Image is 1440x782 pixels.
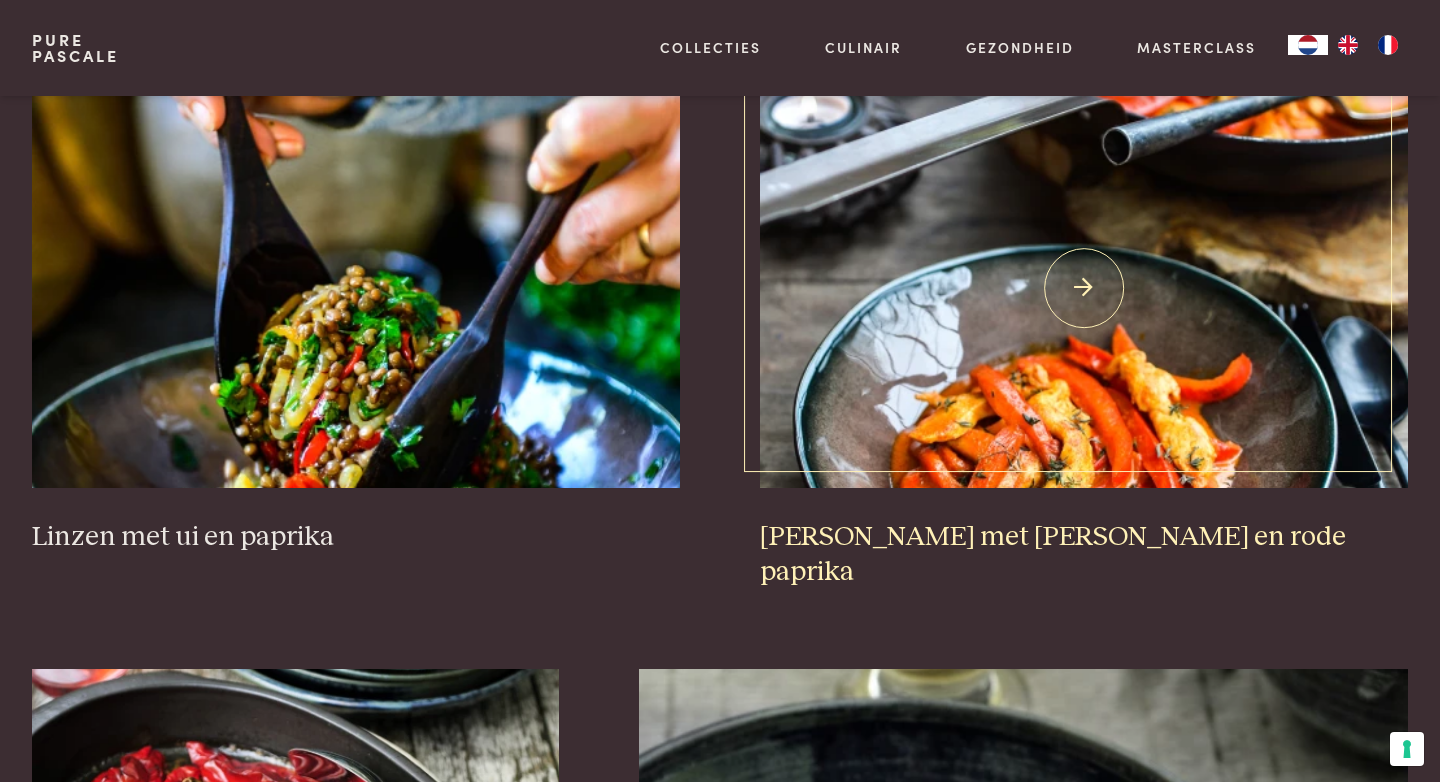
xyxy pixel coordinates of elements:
[1328,35,1408,55] ul: Language list
[1288,35,1328,55] div: Language
[660,37,761,58] a: Collecties
[760,88,1408,488] img: Curry met kip en rode paprika
[760,88,1408,589] a: Curry met kip en rode paprika [PERSON_NAME] met [PERSON_NAME] en rode paprika
[760,520,1408,589] h3: [PERSON_NAME] met [PERSON_NAME] en rode paprika
[825,37,902,58] a: Culinair
[1328,35,1368,55] a: EN
[32,520,680,555] h3: Linzen met ui en paprika
[1390,732,1424,766] button: Uw voorkeuren voor toestemming voor trackingtechnologieën
[1288,35,1328,55] a: NL
[1368,35,1408,55] a: FR
[32,88,680,554] a: Linzen met ui en paprika Linzen met ui en paprika
[32,88,680,488] img: Linzen met ui en paprika
[966,37,1074,58] a: Gezondheid
[1137,37,1256,58] a: Masterclass
[1288,35,1408,55] aside: Language selected: Nederlands
[32,32,119,64] a: PurePascale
